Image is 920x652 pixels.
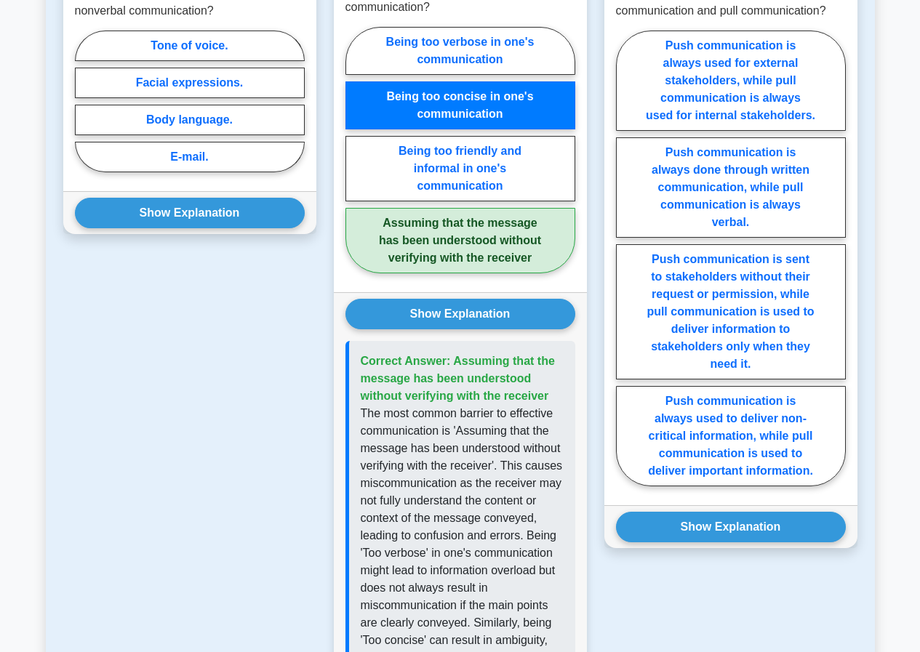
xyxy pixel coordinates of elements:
[345,208,575,273] label: Assuming that the message has been understood without verifying with the receiver
[616,386,846,486] label: Push communication is always used to deliver non-critical information, while pull communication i...
[345,136,575,201] label: Being too friendly and informal in one's communication
[75,142,305,172] label: E-mail.
[345,299,575,329] button: Show Explanation
[361,355,555,402] span: Correct Answer: Assuming that the message has been understood without verifying with the receiver
[616,512,846,542] button: Show Explanation
[75,68,305,98] label: Facial expressions.
[75,105,305,135] label: Body language.
[616,137,846,238] label: Push communication is always done through written communication, while pull communication is alwa...
[345,81,575,129] label: Being too concise in one's communication
[75,198,305,228] button: Show Explanation
[345,27,575,75] label: Being too verbose in one's communication
[616,31,846,131] label: Push communication is always used for external stakeholders, while pull communication is always u...
[616,244,846,379] label: Push communication is sent to stakeholders without their request or permission, while pull commun...
[75,31,305,61] label: Tone of voice.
